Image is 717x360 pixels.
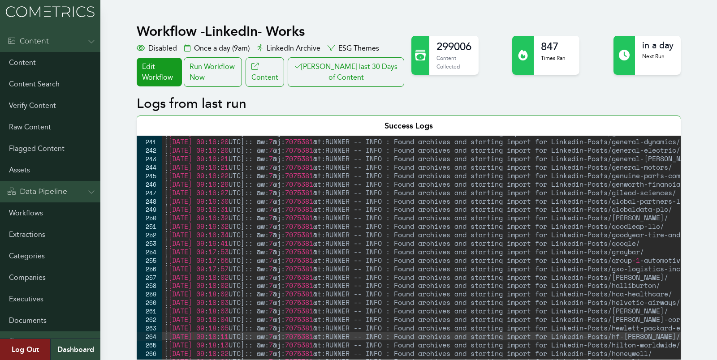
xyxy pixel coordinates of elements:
[137,349,162,358] div: 266
[137,265,162,273] div: 256
[436,39,471,54] h2: 299006
[541,39,566,54] h2: 847
[184,57,242,87] div: Run Workflow Now
[7,36,49,47] div: Content
[137,324,162,332] div: 263
[137,231,162,239] div: 252
[137,146,162,154] div: 242
[137,154,162,163] div: 243
[137,189,162,197] div: 247
[50,339,100,360] a: Dashboard
[184,43,250,54] div: Once a day (9am)
[137,137,162,146] div: 241
[137,332,162,341] div: 264
[137,248,162,256] div: 254
[328,43,379,54] div: ESG Themes
[137,281,162,290] div: 258
[137,298,162,307] div: 260
[137,58,181,86] a: Edit Workflow
[137,116,680,136] div: Success Logs
[257,43,320,54] div: LinkedIn Archive
[137,205,162,214] div: 249
[137,96,680,112] h2: Logs from last run
[137,341,162,349] div: 265
[137,43,177,54] div: Disabled
[7,337,44,347] div: Admin
[137,214,162,222] div: 250
[288,57,404,87] button: [PERSON_NAME] last 30 Days of Content
[137,163,162,171] div: 244
[137,256,162,265] div: 255
[642,52,674,61] p: Next Run
[137,222,162,231] div: 251
[436,54,471,71] p: Content Collected
[541,54,566,63] p: Times Ran
[137,290,162,298] div: 259
[137,180,162,189] div: 246
[137,197,162,206] div: 248
[7,186,67,197] div: Data Pipeline
[137,315,162,324] div: 262
[246,57,284,87] a: Content
[137,171,162,180] div: 245
[137,23,406,39] h1: Workflow - LinkedIn- Works
[642,39,674,52] h2: in a day
[137,307,162,315] div: 261
[137,273,162,282] div: 257
[137,239,162,248] div: 253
